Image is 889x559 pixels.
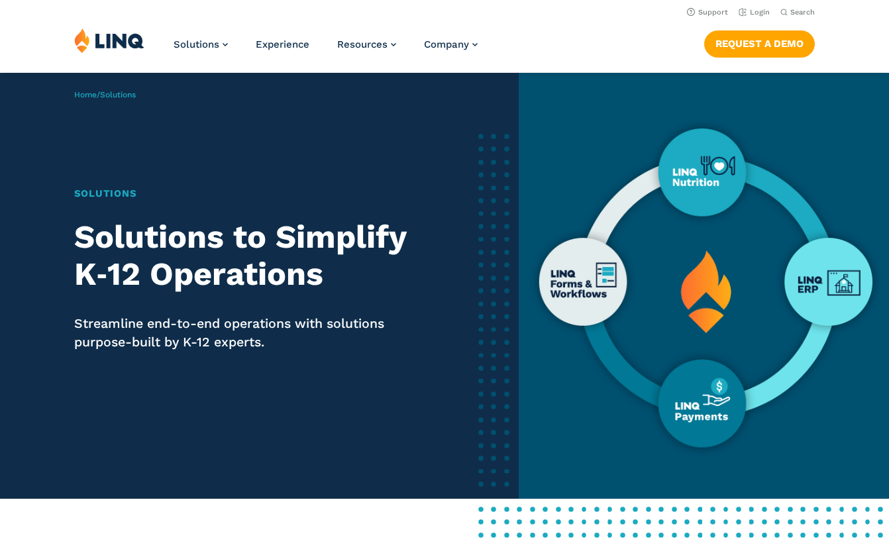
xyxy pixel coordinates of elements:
[174,28,478,72] nav: Primary Navigation
[790,8,815,17] span: Search
[74,315,425,352] p: Streamline end-to-end operations with solutions purpose-built by K-12 experts.
[337,38,396,50] a: Resources
[100,90,136,99] span: Solutions
[74,28,144,53] img: LINQ | K‑12 Software
[424,38,478,50] a: Company
[337,38,388,50] span: Resources
[704,30,815,57] a: Request a Demo
[74,90,97,99] a: Home
[704,28,815,57] nav: Button Navigation
[687,8,728,17] a: Support
[174,38,228,50] a: Solutions
[780,7,815,17] button: Open Search Bar
[739,8,770,17] a: Login
[74,90,136,99] span: /
[256,38,309,50] a: Experience
[519,73,889,499] img: Platforms Overview
[424,38,469,50] span: Company
[74,219,425,292] h2: Solutions to Simplify K‑12 Operations
[74,186,425,201] h1: Solutions
[174,38,219,50] span: Solutions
